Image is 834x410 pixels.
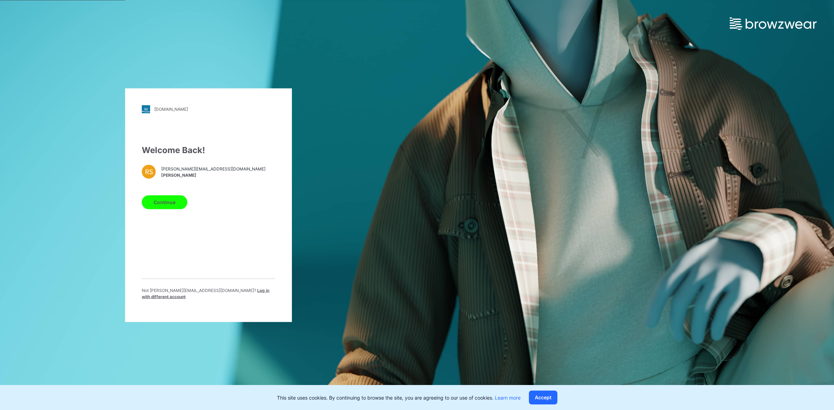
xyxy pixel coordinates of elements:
[154,107,188,112] div: [DOMAIN_NAME]
[277,394,521,401] p: This site uses cookies. By continuing to browse the site, you are agreeing to our use of cookies.
[161,166,265,172] span: [PERSON_NAME][EMAIL_ADDRESS][DOMAIN_NAME]
[161,172,265,178] span: [PERSON_NAME]
[142,105,275,113] a: [DOMAIN_NAME]
[730,17,817,30] img: browzwear-logo.e42bd6dac1945053ebaf764b6aa21510.svg
[529,391,557,404] button: Accept
[142,195,187,209] button: Continue
[495,395,521,401] a: Learn more
[142,165,156,178] div: RS
[142,144,275,156] div: Welcome Back!
[142,105,150,113] img: stylezone-logo.562084cfcfab977791bfbf7441f1a819.svg
[142,287,275,300] p: Not [PERSON_NAME][EMAIL_ADDRESS][DOMAIN_NAME] ?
